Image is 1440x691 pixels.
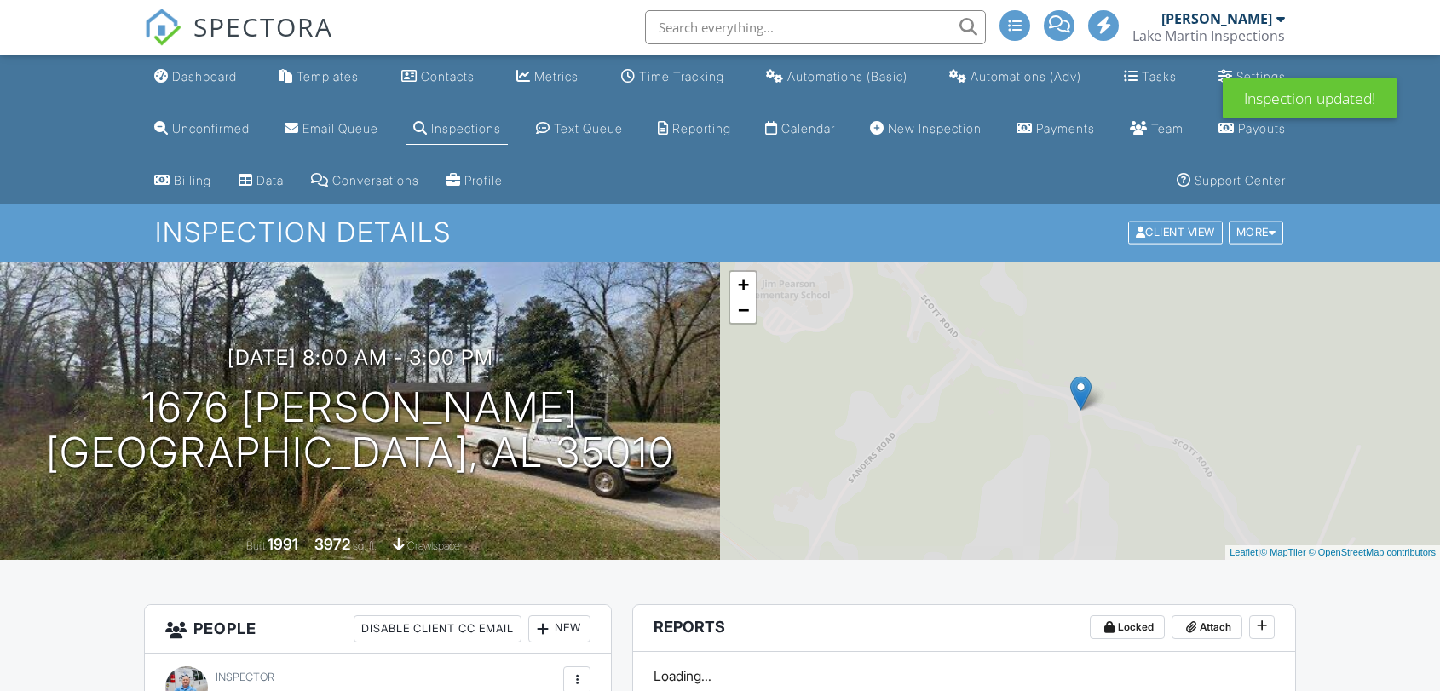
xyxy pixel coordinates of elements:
a: Billing [147,165,218,197]
div: | [1225,545,1440,560]
a: Data [232,165,291,197]
span: Inspector [216,671,274,683]
div: [PERSON_NAME] [1161,10,1272,27]
a: Text Queue [529,113,630,145]
h3: People [145,605,611,654]
span: Built [246,539,265,552]
a: Payouts [1212,113,1293,145]
div: Team [1151,121,1184,135]
a: Conversations [304,165,426,197]
a: Zoom in [730,272,756,297]
div: Lake Martin Inspections [1132,27,1285,44]
div: Data [256,173,284,187]
a: Templates [272,61,366,93]
span: crawlspace [407,539,460,552]
div: Email Queue [302,121,378,135]
div: 3972 [314,535,350,553]
div: Contacts [421,69,475,83]
div: New [528,615,590,642]
div: More [1229,222,1284,245]
a: Team [1123,113,1190,145]
a: Inspections [406,113,508,145]
a: Settings [1212,61,1293,93]
a: New Inspection [863,113,988,145]
div: Inspection updated! [1223,78,1397,118]
a: Payments [1010,113,1102,145]
a: Automations (Advanced) [942,61,1088,93]
div: Time Tracking [639,69,724,83]
a: Reporting [651,113,738,145]
div: Payments [1036,121,1095,135]
a: © OpenStreetMap contributors [1309,547,1436,557]
div: Billing [174,173,211,187]
div: Client View [1128,222,1223,245]
h3: [DATE] 8:00 am - 3:00 pm [228,346,493,369]
a: Unconfirmed [147,113,256,145]
a: Tasks [1117,61,1184,93]
span: sq. ft. [353,539,377,552]
span: SPECTORA [193,9,333,44]
div: Conversations [332,173,419,187]
div: Payouts [1238,121,1286,135]
div: Support Center [1195,173,1286,187]
h1: 1676 [PERSON_NAME] [GEOGRAPHIC_DATA], AL 35010 [46,385,675,475]
div: Inspections [431,121,501,135]
input: Search everything... [645,10,986,44]
div: Templates [297,69,359,83]
div: Text Queue [554,121,623,135]
div: Reporting [672,121,731,135]
div: Tasks [1142,69,1177,83]
a: Support Center [1170,165,1293,197]
img: The Best Home Inspection Software - Spectora [144,9,181,46]
a: Metrics [510,61,585,93]
div: New Inspection [888,121,982,135]
div: Metrics [534,69,579,83]
a: Client View [1126,225,1227,238]
div: Calendar [781,121,835,135]
a: Contacts [395,61,481,93]
a: © MapTiler [1260,547,1306,557]
a: Dashboard [147,61,244,93]
a: Leaflet [1230,547,1258,557]
h1: Inspection Details [155,217,1285,247]
a: SPECTORA [144,23,333,59]
a: Calendar [758,113,842,145]
div: Automations (Adv) [971,69,1081,83]
a: Email Queue [278,113,385,145]
div: 1991 [268,535,298,553]
a: Company Profile [440,165,510,197]
div: Disable Client CC Email [354,615,521,642]
div: Profile [464,173,503,187]
div: Automations (Basic) [787,69,907,83]
a: Time Tracking [614,61,731,93]
a: Zoom out [730,297,756,323]
a: Automations (Basic) [759,61,914,93]
div: Dashboard [172,69,237,83]
div: Unconfirmed [172,121,250,135]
